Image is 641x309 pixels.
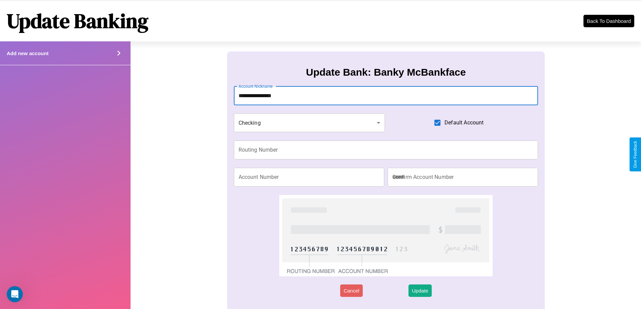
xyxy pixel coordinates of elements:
img: check [279,195,492,276]
iframe: Intercom live chat [7,286,23,302]
h4: Add new account [7,50,48,56]
div: Give Feedback [633,141,638,168]
button: Update [408,284,431,297]
span: Default Account [444,119,484,127]
label: Account Nickname [239,83,273,89]
h3: Update Bank: Banky McBankface [306,67,466,78]
h1: Update Banking [7,7,148,35]
button: Cancel [340,284,363,297]
button: Back To Dashboard [583,15,634,27]
div: Checking [234,113,385,132]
